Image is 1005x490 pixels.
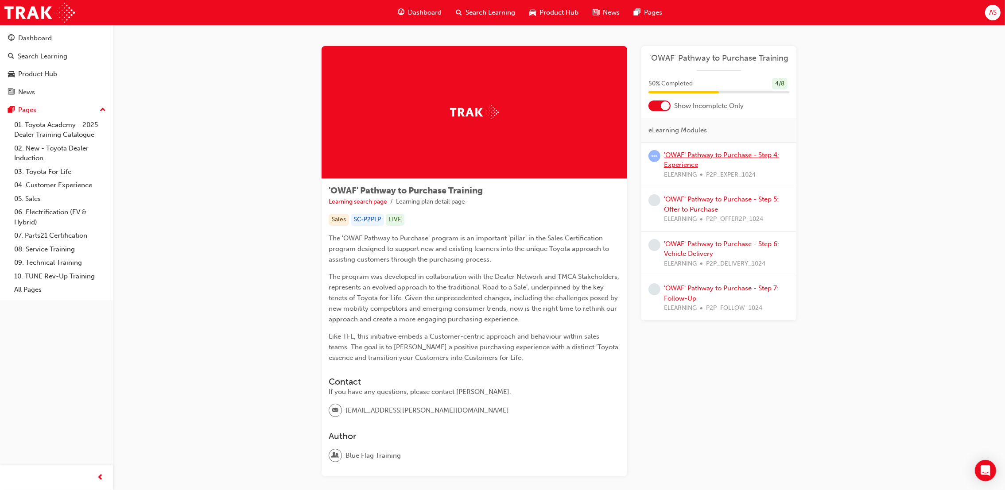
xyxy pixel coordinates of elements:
a: 08. Service Training [11,243,109,256]
a: car-iconProduct Hub [522,4,586,22]
span: user-icon [332,450,338,461]
div: Sales [329,214,349,226]
button: DashboardSearch LearningProduct HubNews [4,28,109,102]
span: news-icon [593,7,599,18]
span: The program was developed in collaboration with the Dealer Network and TMCA Stakeholders, represe... [329,273,621,323]
span: [EMAIL_ADDRESS][PERSON_NAME][DOMAIN_NAME] [345,405,509,416]
span: Search Learning [466,8,515,18]
span: P2P_OFFER2P_1024 [706,214,763,224]
a: 10. TUNE Rev-Up Training [11,270,109,283]
span: P2P_FOLLOW_1024 [706,303,762,313]
span: up-icon [100,104,106,116]
span: ELEARNING [664,303,697,313]
li: Learning plan detail page [396,197,465,207]
span: learningRecordVerb_NONE-icon [648,194,660,206]
div: Open Intercom Messenger [975,460,996,481]
a: All Pages [11,283,109,297]
a: 06. Electrification (EV & Hybrid) [11,205,109,229]
a: pages-iconPages [627,4,669,22]
div: News [18,87,35,97]
span: News [603,8,620,18]
div: SC-P2PLP [351,214,384,226]
span: prev-icon [97,472,104,483]
a: 04. Customer Experience [11,178,109,192]
span: Like TFL, this initiative embeds a Customer-centric approach and behaviour within sales teams. Th... [329,332,621,362]
div: LIVE [386,214,404,226]
a: news-iconNews [586,4,627,22]
a: Product Hub [4,66,109,82]
span: pages-icon [634,7,640,18]
span: Product Hub [539,8,578,18]
a: 'OWAF' Pathway to Purchase - Step 5: Offer to Purchase [664,195,779,213]
span: guage-icon [8,35,15,42]
a: 05. Sales [11,192,109,206]
a: Search Learning [4,48,109,65]
a: 'OWAF' Pathway to Purchase - Step 7: Follow-Up [664,284,779,302]
span: search-icon [8,53,14,61]
span: search-icon [456,7,462,18]
span: The 'OWAF Pathway to Purchase' program is an important 'pillar' in the Sales Certification progra... [329,234,611,263]
span: pages-icon [8,106,15,114]
span: Dashboard [408,8,442,18]
span: learningRecordVerb_NONE-icon [648,283,660,295]
a: News [4,84,109,100]
a: 07. Parts21 Certification [11,229,109,243]
span: Show Incomplete Only [674,101,744,111]
a: Dashboard [4,30,109,46]
a: 'OWAF' Pathway to Purchase - Step 6: Vehicle Delivery [664,240,779,258]
span: news-icon [8,89,15,96]
a: 01. Toyota Academy - 2025 Dealer Training Catalogue [11,118,109,142]
a: 'OWAF' Pathway to Purchase Training [648,53,789,63]
h3: Contact [329,377,620,387]
div: Product Hub [18,69,57,79]
span: Pages [644,8,662,18]
div: 4 / 8 [772,78,788,90]
span: learningRecordVerb_ATTEMPT-icon [648,150,660,162]
span: P2P_DELIVERY_1024 [706,259,765,269]
div: Search Learning [18,51,67,62]
a: guage-iconDashboard [391,4,449,22]
a: 03. Toyota For Life [11,165,109,179]
span: learningRecordVerb_NONE-icon [648,239,660,251]
span: P2P_EXPER_1024 [706,170,756,180]
a: 02. New - Toyota Dealer Induction [11,142,109,165]
a: 09. Technical Training [11,256,109,270]
span: Blue Flag Training [345,451,401,461]
span: AS [989,8,997,18]
a: 'OWAF' Pathway to Purchase - Step 4: Experience [664,151,779,169]
img: Trak [450,105,499,119]
a: search-iconSearch Learning [449,4,522,22]
button: AS [985,5,1001,20]
button: Pages [4,102,109,118]
div: If you have any questions, please contact [PERSON_NAME]. [329,387,620,397]
div: Dashboard [18,33,52,43]
img: Trak [4,3,75,23]
span: car-icon [8,70,15,78]
span: 50 % Completed [648,79,693,89]
h3: Author [329,431,620,441]
span: email-icon [332,405,338,417]
div: Pages [18,105,36,115]
span: ELEARNING [664,259,697,269]
span: ELEARNING [664,214,697,224]
span: car-icon [529,7,536,18]
span: eLearning Modules [648,125,707,135]
a: Learning search page [329,198,387,205]
span: 'OWAF' Pathway to Purchase Training [329,185,483,196]
span: guage-icon [398,7,404,18]
span: ELEARNING [664,170,697,180]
